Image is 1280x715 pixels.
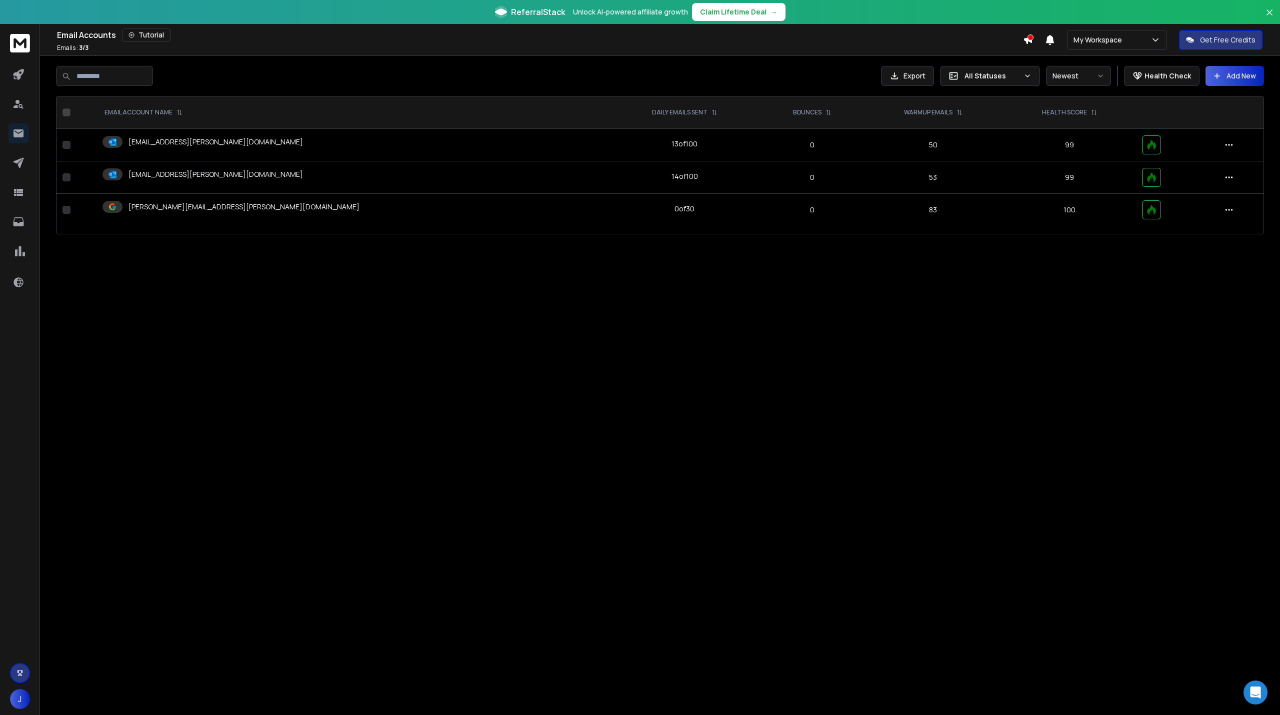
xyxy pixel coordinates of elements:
[767,205,857,215] p: 0
[1124,66,1199,86] button: Health Check
[1003,161,1136,194] td: 99
[964,71,1019,81] p: All Statuses
[104,108,182,116] div: EMAIL ACCOUNT NAME
[128,202,359,212] p: [PERSON_NAME][EMAIL_ADDRESS][PERSON_NAME][DOMAIN_NAME]
[1263,6,1276,30] button: Close banner
[128,169,303,179] p: [EMAIL_ADDRESS][PERSON_NAME][DOMAIN_NAME]
[904,108,952,116] p: WARMUP EMAILS
[1073,35,1126,45] p: My Workspace
[770,7,777,17] span: →
[128,137,303,147] p: [EMAIL_ADDRESS][PERSON_NAME][DOMAIN_NAME]
[1042,108,1087,116] p: HEALTH SCORE
[79,43,88,52] span: 3 / 3
[57,28,1023,42] div: Email Accounts
[674,204,694,214] div: 0 of 30
[767,172,857,182] p: 0
[671,171,698,181] div: 14 of 100
[573,7,688,17] p: Unlock AI-powered affiliate growth
[1205,66,1264,86] button: Add New
[122,28,170,42] button: Tutorial
[863,129,1002,161] td: 50
[1003,129,1136,161] td: 99
[881,66,934,86] button: Export
[1200,35,1255,45] p: Get Free Credits
[1243,681,1267,705] div: Open Intercom Messenger
[863,161,1002,194] td: 53
[671,139,697,149] div: 13 of 100
[863,194,1002,226] td: 83
[1046,66,1111,86] button: Newest
[57,44,88,52] p: Emails :
[511,6,565,18] span: ReferralStack
[767,140,857,150] p: 0
[793,108,821,116] p: BOUNCES
[1179,30,1262,50] button: Get Free Credits
[1144,71,1191,81] p: Health Check
[652,108,707,116] p: DAILY EMAILS SENT
[10,689,30,709] button: J
[1003,194,1136,226] td: 100
[692,3,785,21] button: Claim Lifetime Deal→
